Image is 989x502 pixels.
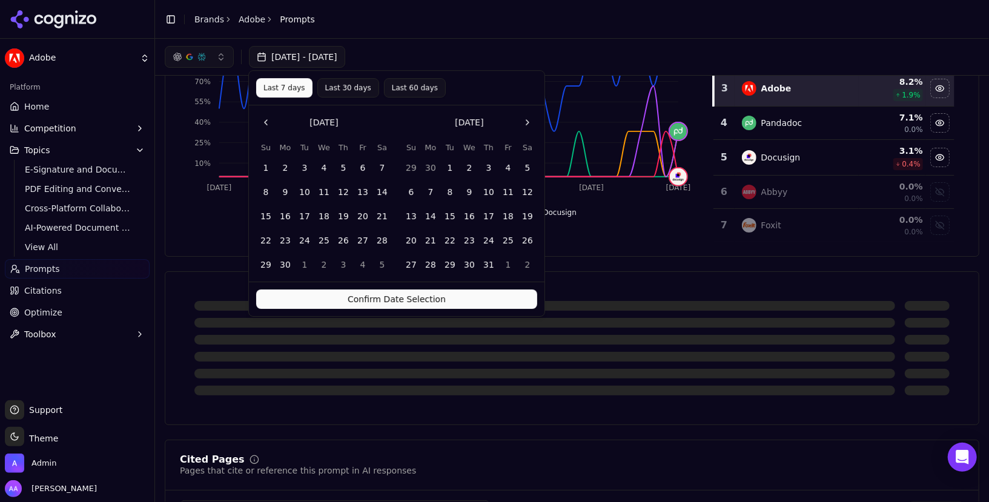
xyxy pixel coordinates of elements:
[460,142,479,153] th: Wednesday
[713,71,954,107] tr: 3adobeAdobe8.2%1.9%Hide adobe data
[440,231,460,250] button: Tuesday, July 22nd, 2025
[20,239,135,256] a: View All
[295,255,314,274] button: Tuesday, July 1st, 2025
[440,142,460,153] th: Tuesday
[295,231,314,250] button: Tuesday, June 24th, 2025
[295,142,314,153] th: Tuesday
[334,206,353,226] button: Thursday, June 19th, 2025
[742,185,756,199] img: abbyy
[372,182,392,202] button: Saturday, June 14th, 2025
[256,78,313,97] button: Last 7 days
[249,46,345,68] button: [DATE] - [DATE]
[543,208,577,217] span: Docusign
[440,158,460,177] button: Tuesday, July 1st, 2025
[256,142,392,274] table: June 2025
[498,206,518,226] button: Friday, July 18th, 2025
[20,200,135,217] a: Cross-Platform Collaboration and Sharing
[580,183,604,192] tspan: [DATE]
[5,281,150,300] a: Citations
[256,113,276,132] button: Go to the Previous Month
[24,328,56,340] span: Toolbox
[718,218,729,233] div: 7
[5,480,97,497] button: Open user button
[256,231,276,250] button: Sunday, June 22nd, 2025
[498,142,518,153] th: Friday
[479,231,498,250] button: Thursday, July 24th, 2025
[930,148,950,167] button: Hide docusign data
[5,480,22,497] img: Alp Aysan
[334,142,353,153] th: Thursday
[718,116,729,130] div: 4
[256,158,276,177] button: Sunday, June 1st, 2025
[314,142,334,153] th: Wednesday
[402,142,537,274] table: July 2025
[334,231,353,250] button: Thursday, June 26th, 2025
[666,183,691,192] tspan: [DATE]
[25,263,60,275] span: Prompts
[518,158,537,177] button: Saturday, July 5th, 2025
[421,142,440,153] th: Monday
[440,255,460,274] button: Tuesday, July 29th, 2025
[256,289,537,309] button: Confirm Date Selection
[5,48,24,68] img: Adobe
[27,483,97,494] span: [PERSON_NAME]
[256,182,276,202] button: Sunday, June 8th, 2025
[761,82,792,94] div: Adobe
[479,182,498,202] button: Thursday, July 10th, 2025
[498,231,518,250] button: Friday, July 25th, 2025
[239,13,265,25] a: Adobe
[24,285,62,297] span: Citations
[718,150,729,165] div: 5
[276,182,295,202] button: Monday, June 9th, 2025
[372,142,392,153] th: Saturday
[276,255,295,274] button: Monday, June 30th, 2025
[194,78,211,86] tspan: 70%
[5,140,150,160] button: Topics
[902,159,921,169] span: 0.4 %
[24,144,50,156] span: Topics
[295,158,314,177] button: Tuesday, June 3rd, 2025
[384,78,446,97] button: Last 60 days
[314,182,334,202] button: Wednesday, June 11th, 2025
[276,206,295,226] button: Monday, June 16th, 2025
[518,206,537,226] button: Saturday, July 19th, 2025
[719,81,729,96] div: 3
[460,206,479,226] button: Wednesday, July 16th, 2025
[742,150,756,165] img: docusign
[256,142,276,153] th: Sunday
[353,142,372,153] th: Friday
[353,231,372,250] button: Friday, June 27th, 2025
[5,303,150,322] a: Optimize
[353,158,372,177] button: Friday, June 6th, 2025
[24,101,49,113] span: Home
[718,185,729,199] div: 6
[460,255,479,274] button: Wednesday, July 30th, 2025
[25,163,130,176] span: E-Signature and Document Security Solutions
[372,255,392,274] button: Saturday, July 5th, 2025
[460,231,479,250] button: Wednesday, July 23rd, 2025
[479,158,498,177] button: Thursday, July 3rd, 2025
[904,227,923,237] span: 0.0%
[440,206,460,226] button: Tuesday, July 15th, 2025
[518,255,537,274] button: Saturday, August 2nd, 2025
[861,145,923,157] div: 3.1 %
[334,255,353,274] button: Thursday, July 3rd, 2025
[518,142,537,153] th: Saturday
[194,118,211,127] tspan: 40%
[498,255,518,274] button: Friday, August 1st, 2025
[314,231,334,250] button: Wednesday, June 25th, 2025
[713,140,954,176] tr: 5docusignDocusign3.1%0.4%Hide docusign data
[180,455,245,464] div: Cited Pages
[194,98,211,107] tspan: 55%
[24,404,62,416] span: Support
[314,158,334,177] button: Wednesday, June 4th, 2025
[5,119,150,138] button: Competition
[861,180,923,193] div: 0.0 %
[5,325,150,344] button: Toolbox
[930,182,950,202] button: Show abbyy data
[713,209,954,242] tr: 7foxitFoxit0.0%0.0%Show foxit data
[402,206,421,226] button: Sunday, July 13th, 2025
[25,241,130,253] span: View All
[372,158,392,177] button: Saturday, June 7th, 2025
[761,186,788,198] div: Abbyy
